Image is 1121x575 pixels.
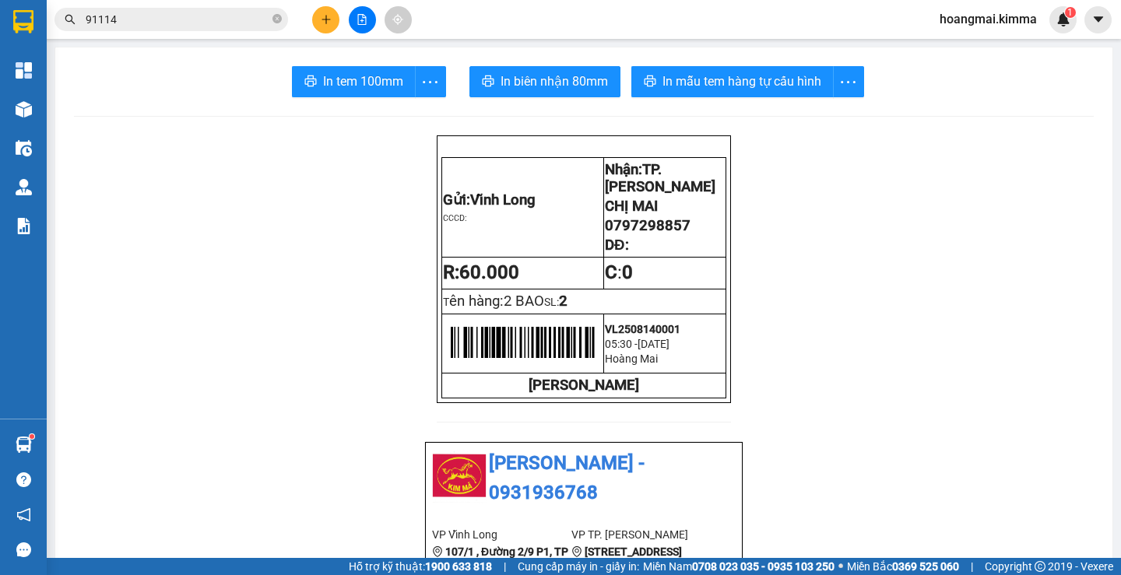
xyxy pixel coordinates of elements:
li: VP Vĩnh Long [432,526,571,543]
span: Gửi: [443,191,536,209]
span: notification [16,507,31,522]
span: CHỊ MAI [605,198,658,215]
img: solution-icon [16,218,32,234]
span: copyright [1035,561,1045,572]
span: 2 [559,293,568,310]
span: Hoàng Mai [605,352,658,365]
button: printerIn tem 100mm [292,66,416,97]
span: Miền Bắc [847,558,959,575]
span: : [605,261,633,283]
input: Tìm tên, số ĐT hoặc mã đơn [86,11,269,28]
strong: 1900 633 818 [425,560,492,573]
button: more [833,66,864,97]
span: Hỗ trợ kỹ thuật: [349,558,492,575]
span: DĐ: [605,237,628,254]
span: plus [321,14,332,25]
span: close-circle [272,14,282,23]
img: warehouse-icon [16,101,32,117]
span: In tem 100mm [323,72,403,91]
span: hoangmai.kimma [927,9,1049,29]
span: 05:30 - [605,338,638,350]
span: Nhận: [605,161,715,195]
button: aim [385,6,412,33]
span: printer [304,75,317,89]
img: icon-new-feature [1056,12,1070,26]
img: logo.jpg [432,449,487,503]
button: printerIn biên nhận 80mm [469,66,620,97]
span: Vĩnh Long [470,191,536,209]
span: CCCD: [443,213,467,223]
span: SL: [544,296,559,308]
span: file-add [357,14,367,25]
span: | [504,558,506,575]
span: [DATE] [638,338,669,350]
span: Cung cấp máy in - giấy in: [518,558,639,575]
button: more [415,66,446,97]
strong: 0369 525 060 [892,560,959,573]
sup: 1 [1065,7,1076,18]
span: In mẫu tem hàng tự cấu hình [662,72,821,91]
span: message [16,542,31,557]
span: search [65,14,76,25]
span: In biên nhận 80mm [501,72,608,91]
b: [STREET_ADDRESS][PERSON_NAME] [571,545,682,575]
span: ên hàng: [449,293,544,310]
strong: [PERSON_NAME] [529,377,639,394]
img: warehouse-icon [16,179,32,195]
b: 107/1 , Đường 2/9 P1, TP Vĩnh Long [432,545,568,575]
button: plus [312,6,339,33]
span: question-circle [16,472,31,487]
span: ⚪️ [838,563,843,570]
span: printer [644,75,656,89]
span: | [971,558,973,575]
span: environment [432,546,443,557]
span: more [416,72,445,92]
span: 0 [622,261,633,283]
span: environment [571,546,582,557]
span: 2 BAO [504,293,544,310]
span: 0797298857 [605,217,691,234]
span: close-circle [272,12,282,27]
strong: R: [443,261,519,283]
sup: 1 [30,434,34,439]
span: VL2508140001 [605,323,680,335]
button: caret-down [1084,6,1112,33]
img: warehouse-icon [16,140,32,156]
span: 60.000 [459,261,519,283]
span: T [443,296,544,308]
span: 1 [1067,7,1073,18]
img: logo-vxr [13,10,33,33]
strong: C [605,261,617,283]
span: Miền Nam [643,558,835,575]
li: VP TP. [PERSON_NAME] [571,526,711,543]
li: [PERSON_NAME] - 0931936768 [432,449,736,507]
span: aim [392,14,403,25]
button: file-add [349,6,376,33]
strong: 0708 023 035 - 0935 103 250 [692,560,835,573]
img: dashboard-icon [16,62,32,79]
span: caret-down [1091,12,1105,26]
span: TP. [PERSON_NAME] [605,161,715,195]
span: printer [482,75,494,89]
span: more [834,72,863,92]
img: warehouse-icon [16,437,32,453]
button: printerIn mẫu tem hàng tự cấu hình [631,66,834,97]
